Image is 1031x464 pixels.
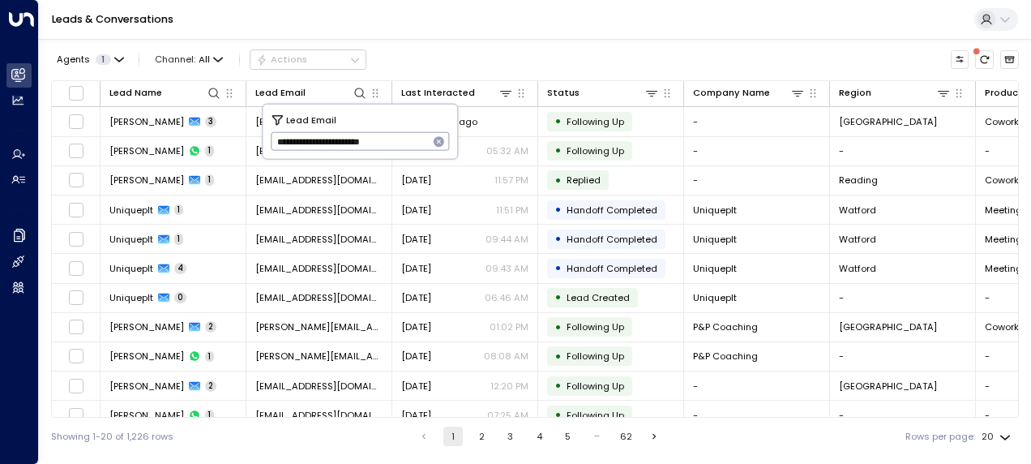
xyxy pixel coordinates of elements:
[401,85,513,101] div: Last Interacted
[554,404,562,426] div: •
[51,50,128,68] button: Agents1
[205,145,214,157] span: 1
[109,350,184,363] span: Helen Letchfield
[554,286,562,308] div: •
[693,262,737,275] span: Uniqueplt
[693,291,737,304] span: Uniqueplt
[205,380,216,392] span: 2
[68,378,84,394] span: Toggle select row
[975,50,994,69] span: There are new threads available. Refresh the grid to view the latest updates.
[255,85,367,101] div: Lead Email
[554,140,562,161] div: •
[68,260,84,277] span: Toggle select row
[68,348,84,364] span: Toggle select row
[255,174,383,187] span: kasacolx@gmail.com
[68,143,84,159] span: Toggle select row
[205,174,214,186] span: 1
[401,85,475,101] div: Last Interacted
[839,320,937,333] span: London
[905,430,975,444] label: Rows per page:
[567,204,657,217] span: Handoff Completed
[554,110,562,132] div: •
[1000,50,1019,69] button: Archived Leads
[587,427,606,446] div: …
[645,427,665,446] button: Go to next page
[830,342,976,371] td: -
[985,85,1023,101] div: Product
[199,54,210,65] span: All
[684,372,830,400] td: -
[484,350,528,363] p: 08:08 AM
[109,174,184,187] span: Kass Oso
[174,263,186,274] span: 4
[693,350,758,363] span: P&P Coaching
[490,380,528,393] p: 12:20 PM
[554,257,562,279] div: •
[684,166,830,195] td: -
[558,427,578,446] button: Go to page 5
[109,262,153,275] span: Uniqueplt
[693,204,737,217] span: Uniqueplt
[839,174,878,187] span: Reading
[174,292,186,303] span: 0
[96,54,111,65] span: 1
[205,116,216,127] span: 3
[255,350,383,363] span: helen@pandpcoaching.co.uk
[554,170,562,191] div: •
[109,144,184,157] span: Hemrajsinh Vaghela
[51,430,173,444] div: Showing 1-20 of 1,226 rows
[174,234,183,245] span: 1
[205,410,214,421] span: 1
[205,321,216,333] span: 2
[109,85,221,101] div: Lead Name
[109,409,184,422] span: Charlie Troncone
[109,85,162,101] div: Lead Name
[839,262,876,275] span: Watford
[68,290,84,306] span: Toggle select row
[554,199,562,221] div: •
[693,233,737,246] span: Uniqueplt
[487,409,528,422] p: 07:25 AM
[401,204,431,217] span: Yesterday
[150,50,229,68] span: Channel:
[839,233,876,246] span: Watford
[554,375,562,397] div: •
[839,85,951,101] div: Region
[401,409,431,422] span: Yesterday
[567,115,624,128] span: Following Up
[616,427,635,446] button: Go to page 62
[567,291,630,304] span: Lead Created
[413,427,665,446] nav: pagination navigation
[205,351,214,363] span: 1
[109,115,184,128] span: Hemrajsinh Vaghela
[401,350,431,363] span: Yesterday
[554,346,562,367] div: •
[494,174,528,187] p: 11:57 PM
[286,112,336,127] span: Lead Email
[547,85,659,101] div: Status
[486,144,528,157] p: 05:32 AM
[255,262,383,275] span: office@uniqueplt.com
[839,115,937,128] span: London
[401,233,431,246] span: Yesterday
[68,85,84,101] span: Toggle select all
[401,262,431,275] span: Aug 20, 2025
[68,172,84,188] span: Toggle select row
[830,284,976,312] td: -
[951,50,969,69] button: Customize
[109,204,153,217] span: Uniqueplt
[401,174,431,187] span: Yesterday
[839,204,876,217] span: Watford
[982,427,1014,447] div: 20
[174,204,183,216] span: 1
[684,401,830,429] td: -
[109,233,153,246] span: Uniqueplt
[830,137,976,165] td: -
[486,233,528,246] p: 09:44 AM
[255,320,383,333] span: helen@pandpcoaching.co.uk
[490,320,528,333] p: 01:02 PM
[693,320,758,333] span: P&P Coaching
[68,319,84,335] span: Toggle select row
[684,107,830,135] td: -
[443,427,463,446] button: page 1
